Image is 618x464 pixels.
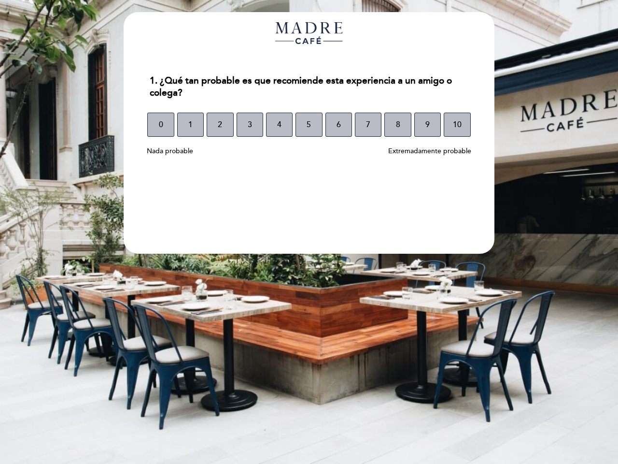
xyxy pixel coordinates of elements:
button: 5 [295,113,322,137]
img: header_1734728256.png [275,22,343,44]
span: 7 [366,111,370,138]
button: 7 [355,113,381,137]
button: 8 [384,113,411,137]
span: 9 [425,111,430,138]
span: 10 [453,111,462,138]
button: 0 [147,113,174,137]
span: 0 [159,111,163,138]
span: Nada probable [147,147,193,155]
button: 1 [177,113,204,137]
button: 9 [414,113,441,137]
button: 10 [444,113,470,137]
button: 2 [207,113,233,137]
span: Extremadamente probable [388,147,471,155]
span: 1 [188,111,193,138]
span: 8 [396,111,400,138]
span: 6 [337,111,341,138]
button: 3 [237,113,263,137]
span: 5 [307,111,311,138]
div: 1. ¿Qué tan probable es que recomiende esta experiencia a un amigo o colega? [142,69,476,105]
button: 6 [325,113,352,137]
span: 3 [248,111,252,138]
span: 2 [218,111,222,138]
button: 4 [266,113,293,137]
span: 4 [277,111,281,138]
